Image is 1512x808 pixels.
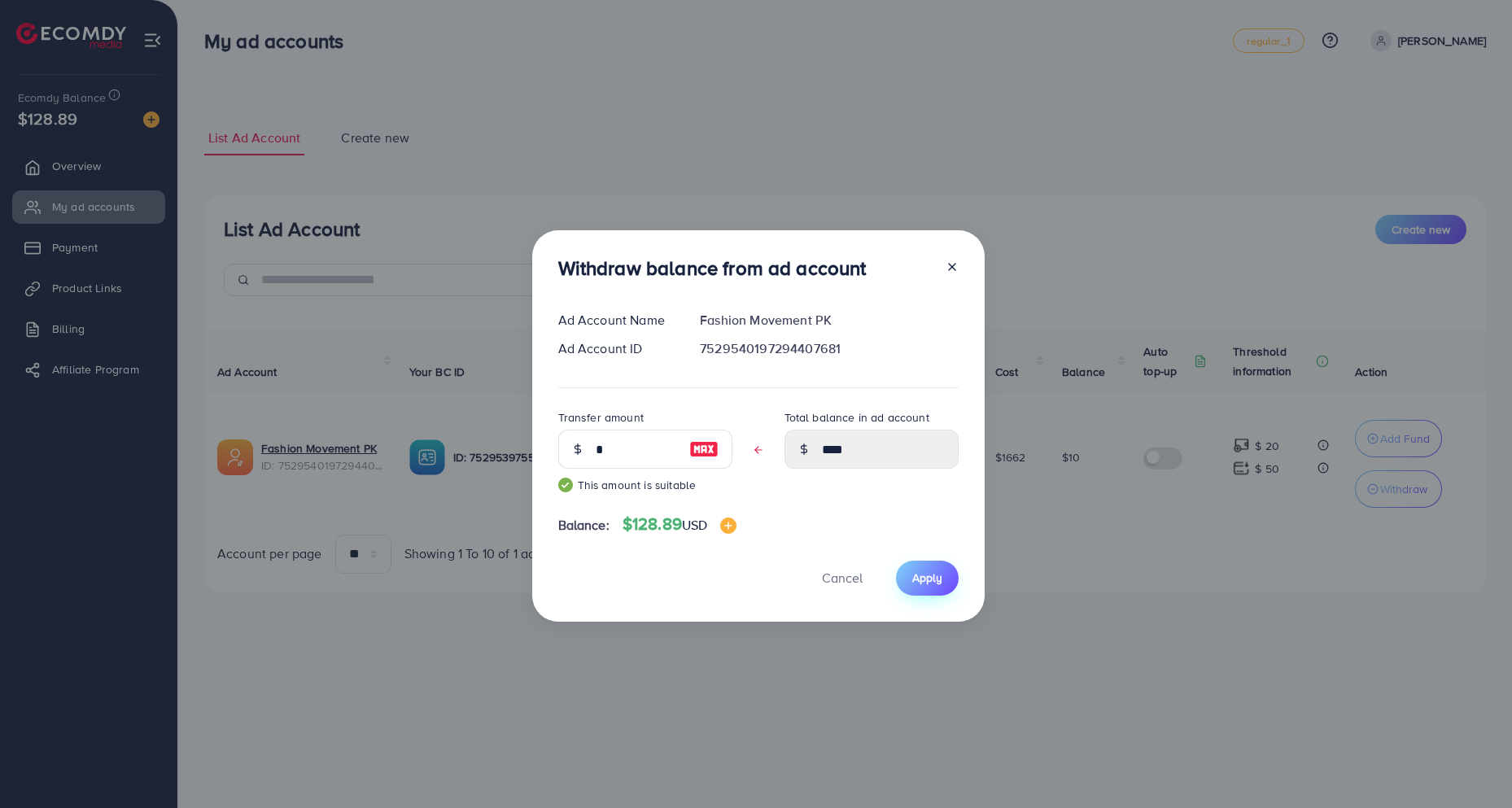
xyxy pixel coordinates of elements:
img: image [689,439,719,459]
div: Ad Account Name [545,311,688,330]
h4: $128.89 [623,514,737,535]
div: 7529540197294407681 [687,339,971,358]
small: This amount is suitable [558,477,732,493]
h3: Withdraw balance from ad account [558,256,867,280]
span: USD [682,516,707,534]
div: Fashion Movement PK [687,311,971,330]
span: Cancel [822,569,863,587]
img: guide [558,478,573,492]
img: image [720,518,736,534]
span: Balance: [558,516,610,535]
label: Total balance in ad account [784,409,929,426]
div: Ad Account ID [545,339,688,358]
span: Apply [912,570,942,586]
label: Transfer amount [558,409,644,426]
button: Cancel [802,561,883,596]
button: Apply [896,561,959,596]
iframe: Chat [1443,735,1500,796]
